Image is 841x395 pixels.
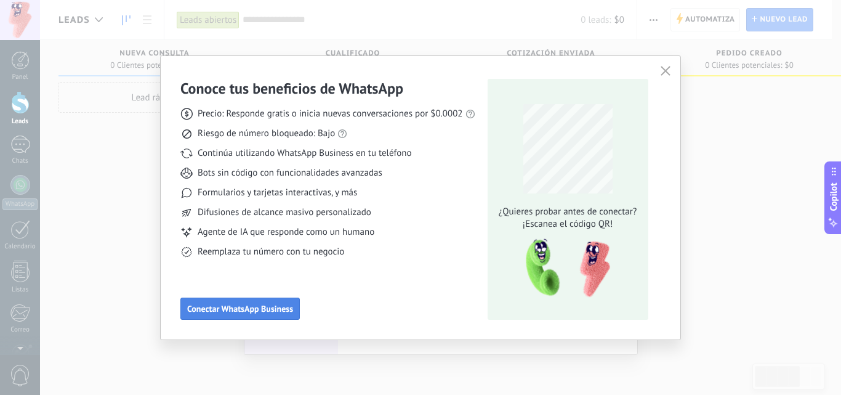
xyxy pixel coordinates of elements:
[198,128,335,140] span: Riesgo de número bloqueado: Bajo
[187,304,293,313] span: Conectar WhatsApp Business
[198,167,382,179] span: Bots sin código con funcionalidades avanzadas
[198,147,411,160] span: Continúa utilizando WhatsApp Business en tu teléfono
[198,246,344,258] span: Reemplaza tu número con tu negocio
[198,226,374,238] span: Agente de IA que responde como un humano
[180,298,300,320] button: Conectar WhatsApp Business
[198,187,357,199] span: Formularios y tarjetas interactivas, y más
[495,218,640,230] span: ¡Escanea el código QR!
[180,79,403,98] h3: Conoce tus beneficios de WhatsApp
[495,206,640,218] span: ¿Quieres probar antes de conectar?
[198,206,371,219] span: Difusiones de alcance masivo personalizado
[515,235,613,301] img: qr-pic-1x.png
[198,108,463,120] span: Precio: Responde gratis o inicia nuevas conversaciones por $0.0002
[827,182,840,211] span: Copilot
